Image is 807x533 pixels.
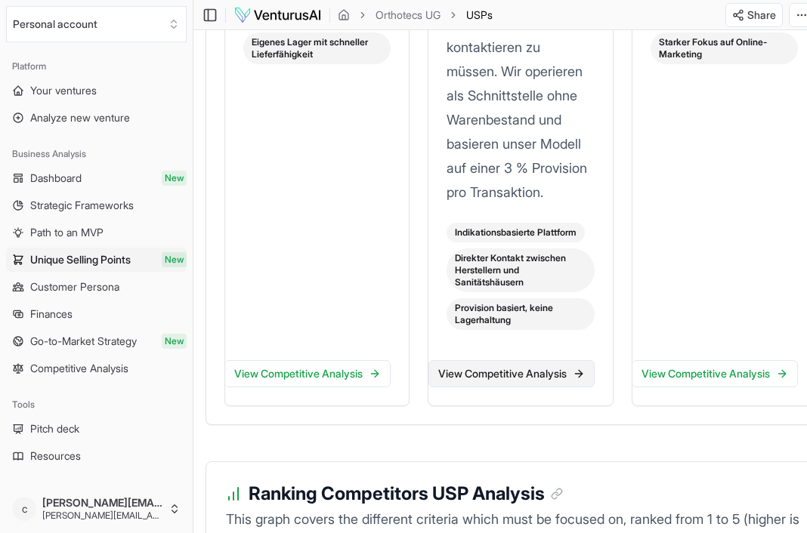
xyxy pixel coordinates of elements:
span: Path to an MVP [30,225,104,240]
div: Platform [6,54,187,79]
div: Provision basiert, keine Lagerhaltung [447,298,594,330]
span: Analyze new venture [30,110,130,125]
img: logo [233,6,322,24]
div: Eigenes Lager mit schneller Lieferfähigkeit [243,32,391,64]
a: Orthotecs UG [376,8,441,23]
span: New [162,334,187,349]
a: Competitive Analysis [6,356,187,380]
span: Share [747,8,776,23]
h3: Ranking Competitors USP Analysis [249,480,563,507]
button: c[PERSON_NAME][EMAIL_ADDRESS][DOMAIN_NAME][PERSON_NAME][EMAIL_ADDRESS][DOMAIN_NAME] [6,491,187,527]
nav: breadcrumb [338,8,493,23]
div: Indikationsbasierte Plattform [447,223,585,242]
a: Finances [6,302,187,326]
a: View Competitive Analysis [224,360,391,387]
span: [PERSON_NAME][EMAIL_ADDRESS][DOMAIN_NAME] [42,510,162,522]
span: Finances [30,307,73,322]
a: Path to an MVP [6,220,187,245]
span: Competitive Analysis [30,361,128,376]
span: Dashboard [30,171,82,186]
a: Resources [6,444,187,468]
a: DashboardNew [6,166,187,190]
a: Pitch deck [6,417,187,441]
span: Resources [30,448,81,464]
div: Direkter Kontakt zwischen Herstellern und Sanitätshäusern [447,248,594,292]
span: Strategic Frameworks [30,198,134,213]
span: New [162,252,187,267]
div: Tools [6,393,187,417]
div: Business Analysis [6,142,187,166]
a: Customer Persona [6,275,187,299]
span: Go-to-Market Strategy [30,334,137,349]
div: Starker Fokus auf Online-Marketing [651,32,798,64]
a: Your ventures [6,79,187,103]
a: Go-to-Market StrategyNew [6,329,187,353]
button: Select an organization [6,6,187,42]
a: View Competitive Analysis [428,360,595,387]
span: Unique Selling Points [30,252,131,267]
a: Unique Selling PointsNew [6,248,187,272]
span: USPs [466,8,493,21]
span: USPs [466,8,493,23]
a: Strategic Frameworks [6,193,187,217]
span: Your ventures [30,83,97,98]
span: New [162,171,187,186]
span: c [12,497,36,521]
button: Share [725,3,783,27]
span: Customer Persona [30,279,119,294]
span: [PERSON_NAME][EMAIL_ADDRESS][DOMAIN_NAME] [42,496,162,510]
a: View Competitive Analysis [632,360,798,387]
a: Analyze new venture [6,106,187,130]
span: Pitch deck [30,421,79,436]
